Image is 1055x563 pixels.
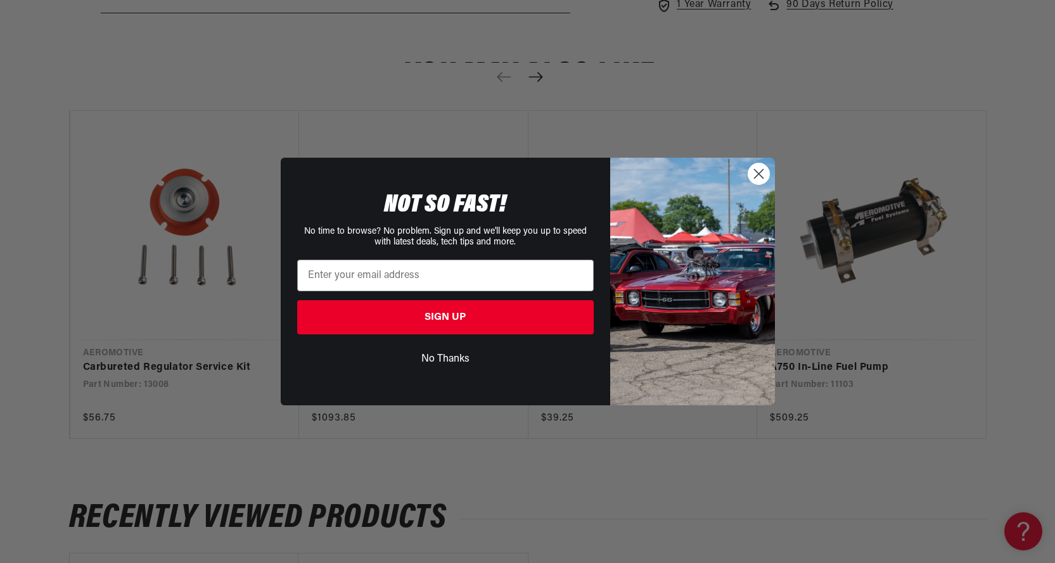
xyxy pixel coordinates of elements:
[297,300,594,334] button: SIGN UP
[384,193,506,218] span: NOT SO FAST!
[748,163,770,185] button: Close dialog
[610,158,775,405] img: 85cdd541-2605-488b-b08c-a5ee7b438a35.jpeg
[304,227,587,247] span: No time to browse? No problem. Sign up and we'll keep you up to speed with latest deals, tech tip...
[297,347,594,371] button: No Thanks
[297,260,594,291] input: Enter your email address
